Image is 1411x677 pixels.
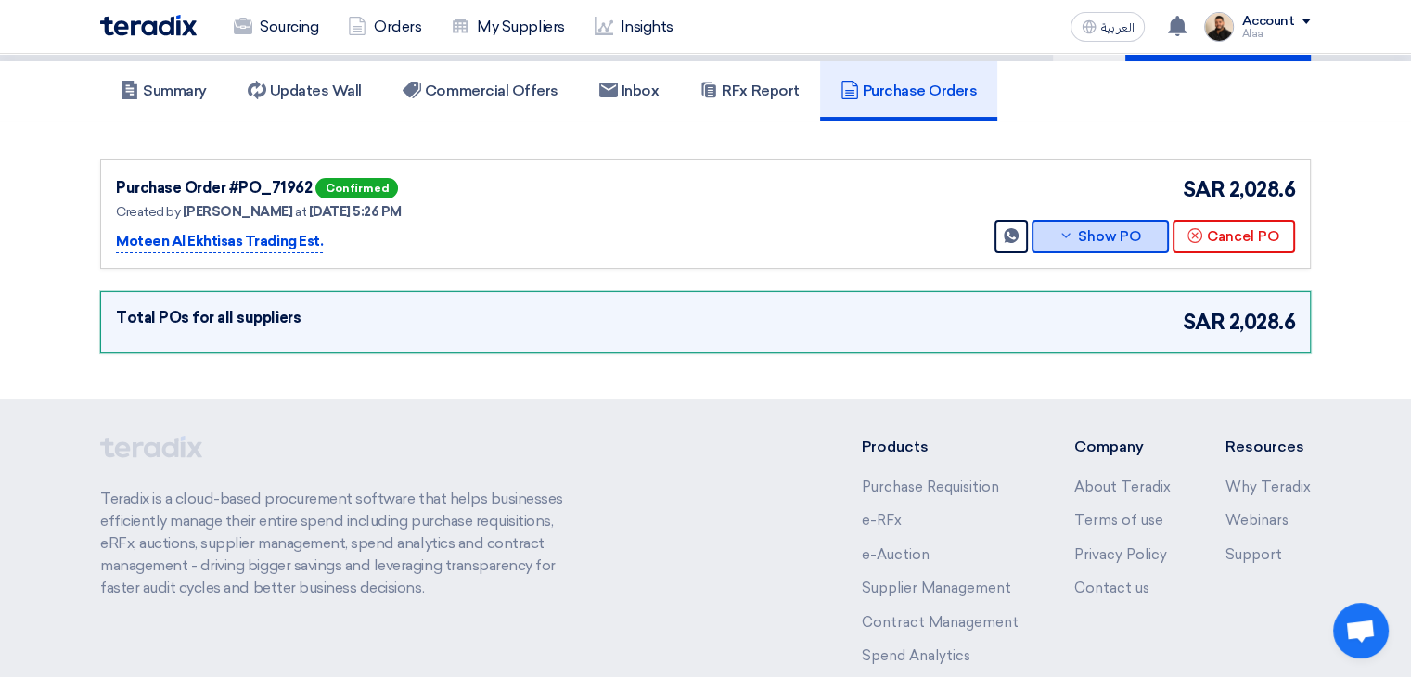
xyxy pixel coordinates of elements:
a: Webinars [1225,512,1289,529]
h5: Updates Wall [248,82,362,100]
span: 2,028.6 [1228,174,1295,205]
a: RFx Report [679,61,819,121]
a: Contract Management [862,614,1019,631]
span: SAR [1183,307,1225,338]
div: Total POs for all suppliers [116,307,301,329]
a: Commercial Offers [382,61,579,121]
li: Company [1073,436,1170,458]
span: Created by [116,204,180,220]
button: العربية [1071,12,1145,42]
img: MAA_1717931611039.JPG [1204,12,1234,42]
a: Supplier Management [862,580,1011,596]
span: at [295,204,306,220]
span: [DATE] 5:26 PM [309,204,402,220]
div: Account [1241,14,1294,30]
a: About Teradix [1073,479,1170,495]
a: Terms of use [1073,512,1162,529]
li: Resources [1225,436,1311,458]
button: Cancel PO [1173,220,1295,253]
img: Teradix logo [100,15,197,36]
a: My Suppliers [436,6,579,47]
a: e-Auction [862,546,930,563]
a: Contact us [1073,580,1148,596]
span: 2,028.6 [1228,307,1295,338]
a: Support [1225,546,1282,563]
a: Insights [580,6,688,47]
h5: Commercial Offers [403,82,558,100]
h5: RFx Report [699,82,799,100]
span: Confirmed [315,178,398,198]
a: Purchase Orders [820,61,998,121]
a: Sourcing [219,6,333,47]
li: Products [862,436,1019,458]
button: Show PO [1032,220,1169,253]
a: Inbox [579,61,680,121]
a: Why Teradix [1225,479,1311,495]
p: Teradix is a cloud-based procurement software that helps businesses efficiently manage their enti... [100,488,584,599]
a: Spend Analytics [862,647,970,664]
span: SAR [1183,174,1225,205]
a: Summary [100,61,227,121]
div: Open chat [1333,603,1389,658]
h5: Purchase Orders [840,82,978,100]
p: Moteen Al Ekhtisas Trading Est. [116,231,323,253]
a: Orders [333,6,436,47]
span: [PERSON_NAME] [183,204,293,220]
div: Purchase Order #PO_71962 [116,177,312,199]
a: Privacy Policy [1073,546,1166,563]
span: العربية [1100,21,1134,34]
a: e-RFx [862,512,902,529]
div: Alaa [1241,29,1311,39]
h5: Inbox [599,82,660,100]
a: Updates Wall [227,61,382,121]
h5: Summary [121,82,207,100]
a: Purchase Requisition [862,479,999,495]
